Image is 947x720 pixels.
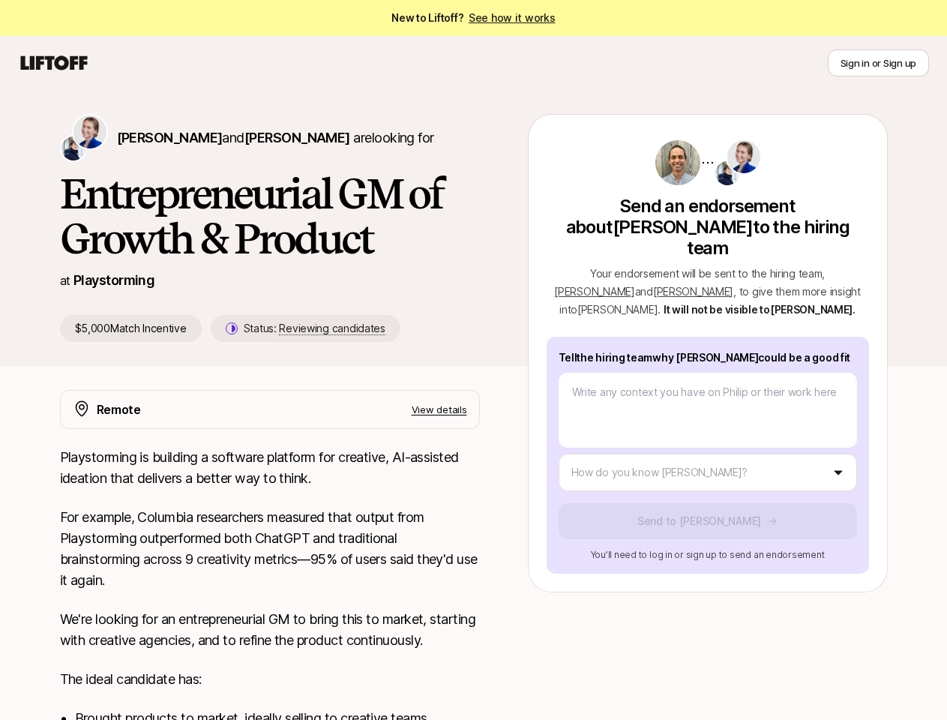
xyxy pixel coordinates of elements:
[244,130,350,145] span: [PERSON_NAME]
[60,447,480,489] p: Playstorming is building a software platform for creative, AI-assisted ideation that delivers a b...
[469,11,556,24] a: See how it works
[60,315,202,342] p: $5,000 Match Incentive
[61,136,85,160] img: Hayley Darden
[279,322,385,335] span: Reviewing candidates
[664,303,856,316] span: It will not be visible to [PERSON_NAME] .
[655,140,700,185] img: b938b6dd_0b05_4535_b93c_e5003a54ef81.jpg
[244,319,385,337] p: Status:
[60,507,480,591] p: For example, Columbia researchers measured that output from Playstorming outperformed both ChatGP...
[715,161,739,185] img: Hayley Darden
[828,49,929,76] button: Sign in or Sign up
[653,285,733,298] span: [PERSON_NAME]
[554,285,634,298] span: [PERSON_NAME]
[60,669,480,690] p: The ideal candidate has:
[117,127,434,148] p: are looking for
[73,115,106,148] img: Daniela Plattner
[60,609,480,651] p: We're looking for an entrepreneurial GM to bring this to market, starting with creative agencies,...
[727,140,760,173] img: Daniela Plattner
[547,196,869,259] p: Send an endorsement about [PERSON_NAME] to the hiring team
[391,9,555,27] span: New to Liftoff?
[554,267,860,316] span: Your endorsement will be sent to the hiring team , , to give them more insight into [PERSON_NAME] .
[412,402,467,417] p: View details
[559,349,857,367] p: Tell the hiring team why [PERSON_NAME] could be a good fit
[635,285,734,298] span: and
[97,400,141,419] p: Remote
[60,271,70,290] p: at
[60,171,480,261] h1: Entrepreneurial GM of Growth & Product
[117,130,223,145] span: [PERSON_NAME]
[559,548,857,562] p: You’ll need to log in or sign up to send an endorsement
[73,270,155,291] p: Playstorming
[222,130,349,145] span: and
